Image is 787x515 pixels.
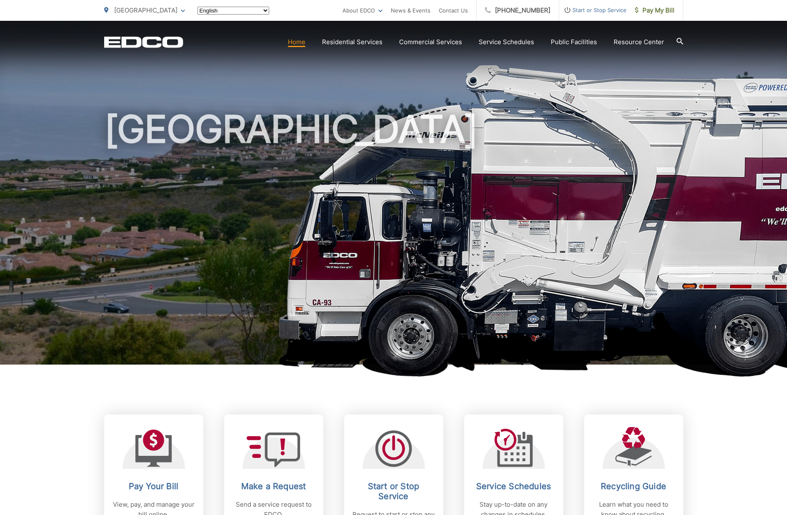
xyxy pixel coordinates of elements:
a: Home [288,37,305,47]
h2: Start or Stop Service [352,481,435,501]
a: Residential Services [322,37,382,47]
h2: Make a Request [232,481,315,491]
a: Contact Us [439,5,468,15]
a: Service Schedules [479,37,534,47]
a: Commercial Services [399,37,462,47]
a: About EDCO [342,5,382,15]
h2: Recycling Guide [592,481,675,491]
h2: Pay Your Bill [112,481,195,491]
h2: Service Schedules [472,481,555,491]
select: Select a language [197,7,269,15]
a: Public Facilities [551,37,597,47]
span: Pay My Bill [635,5,675,15]
h1: [GEOGRAPHIC_DATA] [104,108,683,372]
a: EDCD logo. Return to the homepage. [104,36,183,48]
a: Resource Center [614,37,664,47]
span: [GEOGRAPHIC_DATA] [114,6,177,14]
a: News & Events [391,5,430,15]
